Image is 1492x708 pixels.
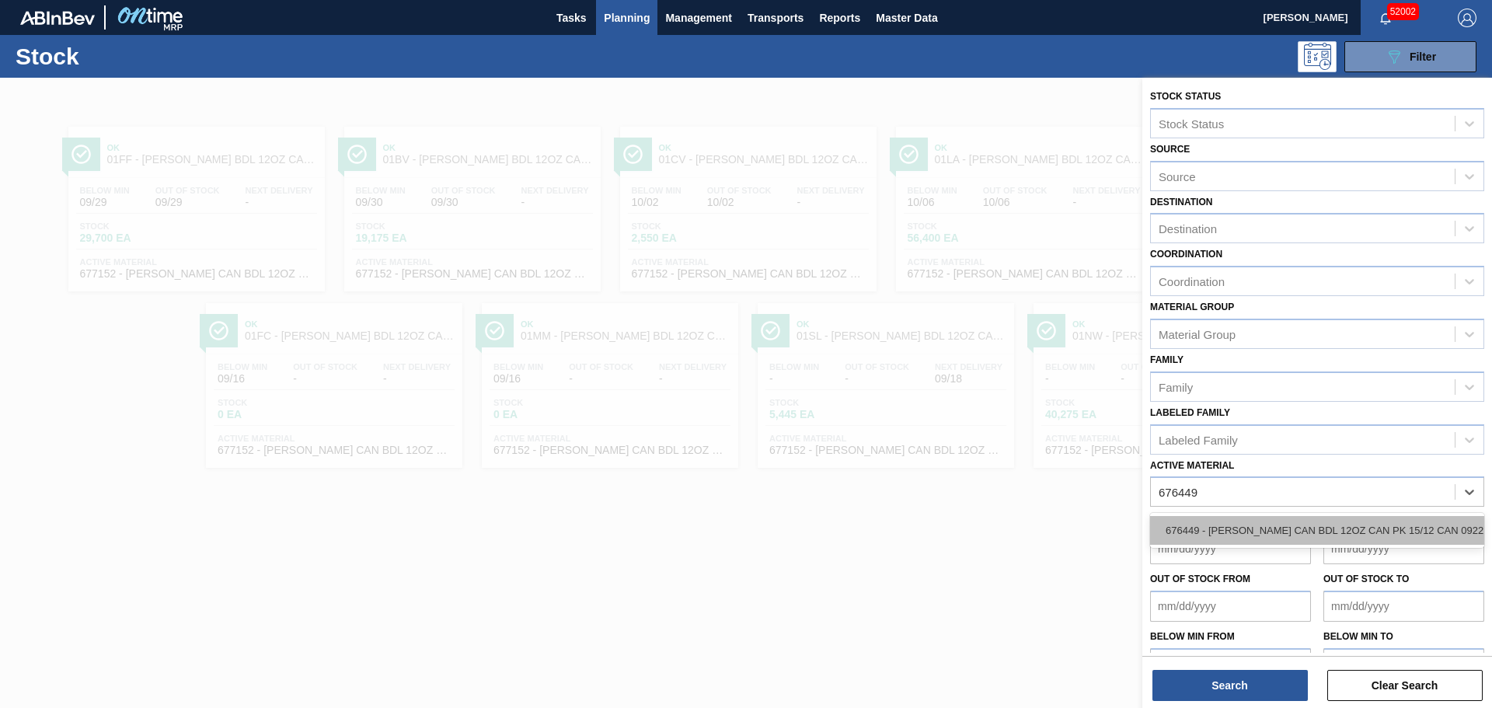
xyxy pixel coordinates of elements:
[1323,648,1484,679] input: mm/dd/yyyy
[554,9,588,27] span: Tasks
[1159,433,1238,446] div: Labeled Family
[1298,41,1337,72] div: Programming: no user selected
[1150,354,1183,365] label: Family
[1159,169,1196,183] div: Source
[1159,380,1193,393] div: Family
[1150,91,1221,102] label: Stock Status
[1323,591,1484,622] input: mm/dd/yyyy
[665,9,732,27] span: Management
[1344,41,1476,72] button: Filter
[876,9,937,27] span: Master Data
[1150,574,1250,584] label: Out of Stock from
[1323,574,1409,584] label: Out of Stock to
[1361,7,1410,29] button: Notifications
[1150,516,1484,545] div: 676449 - [PERSON_NAME] CAN BDL 12OZ CAN PK 15/12 CAN 0922
[1150,407,1230,418] label: Labeled Family
[1150,631,1235,642] label: Below Min from
[819,9,860,27] span: Reports
[1150,648,1311,679] input: mm/dd/yyyy
[1458,9,1476,27] img: Logout
[1323,631,1393,642] label: Below Min to
[1150,249,1222,260] label: Coordination
[1159,275,1225,288] div: Coordination
[1159,117,1224,130] div: Stock Status
[1150,591,1311,622] input: mm/dd/yyyy
[1323,533,1484,564] input: mm/dd/yyyy
[1150,460,1234,471] label: Active Material
[1150,144,1190,155] label: Source
[1410,51,1436,63] span: Filter
[748,9,804,27] span: Transports
[16,47,248,65] h1: Stock
[1387,3,1419,20] span: 52002
[1150,533,1311,564] input: mm/dd/yyyy
[1159,222,1217,235] div: Destination
[604,9,650,27] span: Planning
[20,11,95,25] img: TNhmsLtSVTkK8tSr43FrP2fwEKptu5GPRR3wAAAABJRU5ErkJggg==
[1159,327,1236,340] div: Material Group
[1150,197,1212,208] label: Destination
[1150,302,1234,312] label: Material Group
